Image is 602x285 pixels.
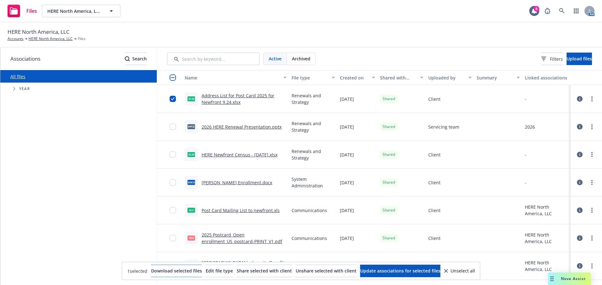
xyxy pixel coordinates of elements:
[340,207,354,214] span: [DATE]
[567,53,592,65] button: Upload files
[561,276,586,281] span: Nova Assist
[187,236,195,240] span: pdf
[187,124,195,129] span: pptx
[296,268,356,274] span: Unshare selected with client
[202,152,277,158] a: HERE Newfront Census - [DATE].xlsx
[451,269,475,273] span: Unselect all
[125,53,147,65] button: SearchSearch
[541,5,554,17] a: Report a Bug
[567,56,592,62] span: Upload files
[340,74,368,81] div: Created on
[292,176,335,189] span: System Administration
[340,96,354,102] span: [DATE]
[474,70,522,85] button: Summary
[151,268,202,274] span: Download selected files
[340,124,354,130] span: [DATE]
[187,96,195,101] span: xlsx
[292,74,328,81] div: File type
[26,8,37,13] span: Files
[151,265,202,277] button: Download selected files
[125,56,130,61] svg: Search
[428,74,465,81] div: Uploaded by
[588,206,596,214] a: more
[187,152,195,157] span: xlsx
[428,124,459,130] span: Servicing team
[78,36,86,42] span: Files
[125,53,147,65] div: Search
[340,151,354,158] span: [DATE]
[202,124,282,130] a: 2026 HERE Renewal Presentation.pptx
[588,234,596,242] a: more
[170,179,176,186] input: Toggle Row Selected
[534,6,539,12] div: 8
[525,179,526,186] div: -
[428,96,441,102] span: Client
[167,53,260,65] input: Search by keyword...
[10,74,25,79] a: All files
[296,265,356,277] button: Unshare selected with client
[360,268,441,274] span: Update associations for selected files
[426,70,474,85] button: Uploaded by
[170,96,176,102] input: Toggle Row Selected
[428,207,441,214] span: Client
[202,260,284,272] a: [GEOGRAPHIC_DATA] Indemnity Benefit Summary.pdf
[383,96,395,102] span: Shared
[0,83,157,95] div: Tree Example
[525,124,535,130] div: 2026
[340,179,354,186] span: [DATE]
[383,180,395,185] span: Shared
[8,36,24,42] a: Accounts
[525,204,568,217] div: HERE North America, LLC
[477,74,513,81] div: Summary
[292,120,335,133] span: Renewals and Strategy
[428,179,441,186] span: Client
[170,74,176,81] input: Select all
[292,235,327,242] span: Communications
[383,207,395,213] span: Shared
[237,268,292,274] span: Share selected with client
[182,70,289,85] button: Name
[8,28,70,36] span: HERE North America, LLC
[588,151,596,158] a: more
[187,208,195,212] span: xls
[378,70,426,85] button: Shared with client
[444,265,475,277] button: Unselect all
[428,151,441,158] span: Client
[292,207,327,214] span: Communications
[202,207,280,213] a: Post Card Mailing List to newfront.xls
[170,207,176,213] input: Toggle Row Selected
[127,268,147,274] span: 1 selected
[588,262,596,270] a: more
[202,232,282,244] a: 2025 Postcard_Open enrollment_US_postcard-PRINT_V1.pdf
[541,56,563,62] span: Filters
[525,151,526,158] div: -
[383,152,395,157] span: Shared
[47,8,102,14] span: HERE North America, LLC
[206,265,233,277] button: Edit file type
[337,70,378,85] button: Created on
[206,268,233,274] span: Edit file type
[550,56,563,62] span: Filters
[588,123,596,130] a: more
[185,74,280,81] div: Name
[292,148,335,161] span: Renewals and Strategy
[548,272,556,285] div: Drag to move
[19,87,30,91] span: Year
[170,235,176,241] input: Toggle Row Selected
[340,235,354,242] span: [DATE]
[383,124,395,130] span: Shared
[522,70,571,85] button: Linked associations
[525,259,568,272] div: HERE North America, LLC
[269,55,282,62] span: Active
[570,5,583,17] a: Switch app
[292,92,335,105] span: Renewals and Strategy
[525,74,568,81] div: Linked associations
[292,55,310,62] span: Archived
[588,179,596,186] a: more
[541,53,563,65] button: Filters
[202,93,274,105] a: Address List for Post Card 2025 for Newfront 9.24.xlsx
[548,272,591,285] button: Nova Assist
[525,96,526,102] div: -
[5,2,40,20] a: Files
[29,36,73,42] a: HERE North America, LLC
